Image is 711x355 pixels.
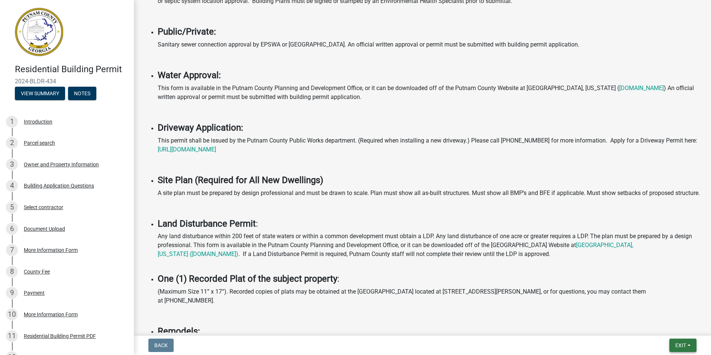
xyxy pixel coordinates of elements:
[15,78,119,85] span: 2024-BLDR-434
[6,266,18,278] div: 8
[24,140,55,145] div: Parcel search
[158,84,702,102] p: This form is available in the Putnam County Planning and Development Office, or it can be downloa...
[158,70,221,80] strong: Water Approval:
[6,287,18,299] div: 9
[158,218,256,229] strong: Land Disturbance Permit
[15,64,128,75] h4: Residential Building Permit
[158,26,216,37] strong: Public/Private:
[190,250,238,258] a: ([DOMAIN_NAME])
[6,159,18,170] div: 3
[158,122,243,133] strong: Driveway Application:
[158,175,323,185] strong: Site Plan (Required for All New Dwellings)
[158,287,702,305] p: (Maximum Size 11” x 17”). Recorded copies of plats may be obtained at the [GEOGRAPHIC_DATA] locat...
[6,330,18,342] div: 11
[24,269,50,274] div: County Fee
[158,232,702,268] p: Any land disturbance within 200 feet of state waters or within a common development must obtain a...
[24,183,94,188] div: Building Application Questions
[24,290,45,295] div: Payment
[24,333,96,339] div: Residential Building Permit PDF
[154,342,168,348] span: Back
[15,87,65,100] button: View Summary
[148,339,174,352] button: Back
[15,91,65,97] wm-modal-confirm: Summary
[158,326,200,336] strong: Remodels:
[669,339,696,352] button: Exit
[24,119,52,124] div: Introduction
[24,247,78,253] div: More Information Form
[24,226,65,231] div: Document Upload
[158,136,702,154] p: This permit shall be issued by the Putnam County Public Works department. (Required when installi...
[158,218,702,229] h4: :
[24,312,78,317] div: More Information Form
[68,91,96,97] wm-modal-confirm: Notes
[675,342,686,348] span: Exit
[6,244,18,256] div: 7
[6,308,18,320] div: 10
[15,8,63,56] img: Putnam County, Georgia
[6,180,18,192] div: 4
[24,205,63,210] div: Select contractor
[158,274,337,284] strong: One (1) Recorded Plat of the subject property
[6,137,18,149] div: 2
[6,201,18,213] div: 5
[68,87,96,100] button: Notes
[158,189,702,198] p: A site plan must be prepared by design professional and must be drawn to scale. Plan must show al...
[619,84,664,92] a: [DOMAIN_NAME]
[24,162,99,167] div: Owner and Property Information
[6,116,18,128] div: 1
[158,146,216,153] a: [URL][DOMAIN_NAME]
[158,274,702,284] h4: :
[158,40,702,49] p: Sanitary sewer connection approval by EPSWA or [GEOGRAPHIC_DATA]. An official written approval or...
[6,223,18,235] div: 6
